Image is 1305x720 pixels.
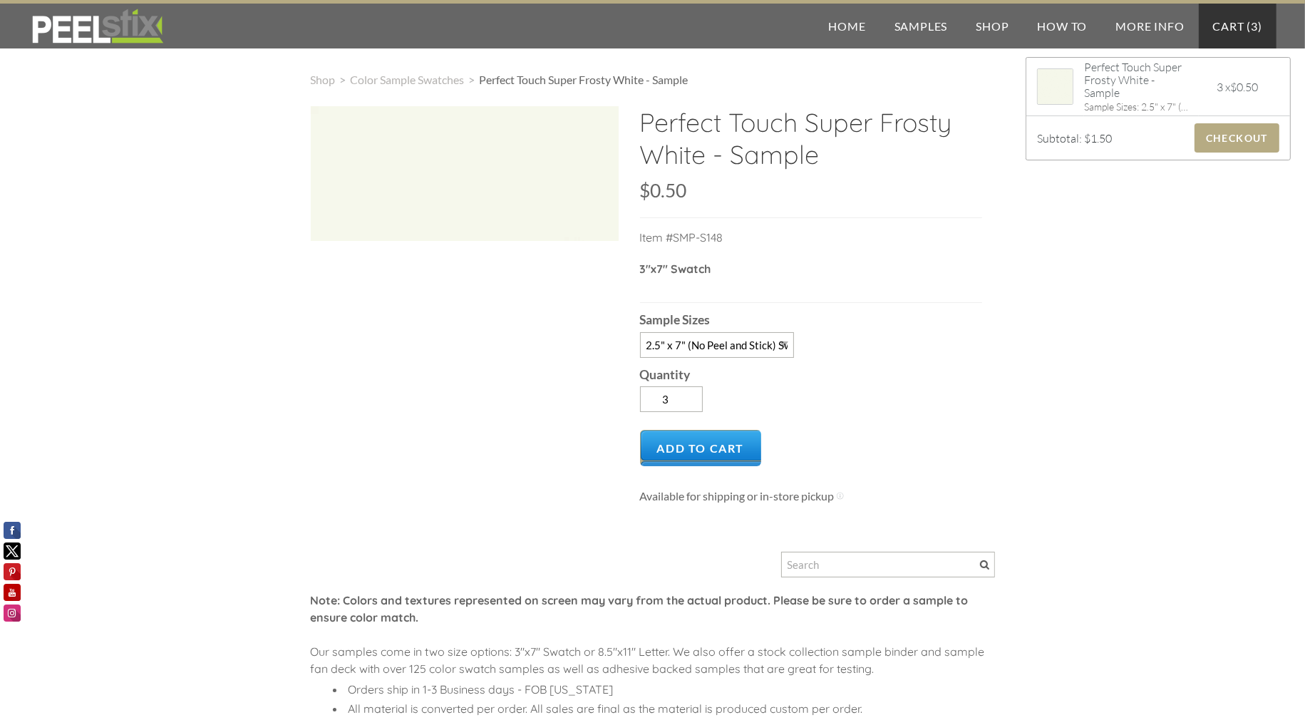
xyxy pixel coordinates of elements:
input: Search [781,552,995,577]
b: Sample Sizes [640,312,711,327]
span: Perfect Touch Super Frosty White - Sample [1084,61,1188,99]
p: Item #SMP-S148 [640,229,982,260]
a: Shop [311,73,336,86]
div: Sample Sizes: 2.5" x 7" (No Peel and Stick) Swatch [1084,101,1188,113]
span: Our samples come in two size options: 3"x7" Swatch or 8.5"x11" Letter. We also offer a stock coll... [311,644,985,676]
a: More Info [1101,4,1198,48]
a: Add to Cart [640,430,762,466]
span: Search [980,560,989,570]
img: s832171791223022656_p1046_i1_w1600.jpeg [1016,69,1095,104]
span: $0.50 [640,179,687,202]
span: Subtotal: [1037,131,1082,145]
div: 3 x [1217,76,1268,98]
li: All material is converted per order. All sales are final as the material is produced custom per o... [345,700,995,717]
span: Available for shipping or in-store pickup [640,489,835,503]
a: Shop [961,4,1023,48]
span: $1.50 [1084,131,1112,145]
a: Home [815,4,880,48]
a: Checkout [1195,123,1279,153]
span: Perfect Touch Super Frosty White - Sample [480,73,688,86]
a: Cart (3) [1199,4,1276,48]
b: Quantity [640,367,691,382]
span: $0.50 [1230,80,1258,94]
strong: 3"x7" Swatch [640,262,711,276]
a: How To [1023,4,1102,48]
a: Samples [880,4,962,48]
span: > [465,73,480,86]
span: > [336,73,351,86]
a: Color Sample Swatches [351,73,465,86]
li: Orders ship in 1-3 Business days - FOB [US_STATE] [345,681,995,698]
font: Note: Colors and textures represented on screen may vary from the actual product. Please be sure ... [311,593,969,624]
h2: Perfect Touch Super Frosty White - Sample [640,106,982,181]
img: REFACE SUPPLIES [29,9,166,44]
span: 3 [1251,19,1258,33]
